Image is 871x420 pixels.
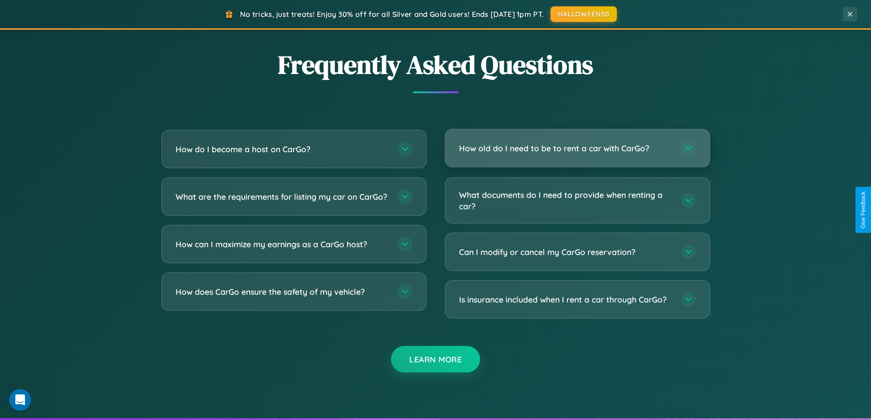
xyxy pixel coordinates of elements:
[459,189,672,212] h3: What documents do I need to provide when renting a car?
[161,47,710,82] h2: Frequently Asked Questions
[459,294,672,305] h3: Is insurance included when I rent a car through CarGo?
[176,191,389,202] h3: What are the requirements for listing my car on CarGo?
[459,143,672,154] h3: How old do I need to be to rent a car with CarGo?
[459,246,672,258] h3: Can I modify or cancel my CarGo reservation?
[176,144,389,155] h3: How do I become a host on CarGo?
[391,346,480,372] button: Learn More
[550,6,617,22] button: HALLOWEEN30
[860,191,866,229] div: Give Feedback
[240,10,544,19] span: No tricks, just treats! Enjoy 30% off for all Silver and Gold users! Ends [DATE] 1pm PT.
[176,239,389,250] h3: How can I maximize my earnings as a CarGo host?
[9,389,31,411] iframe: Intercom live chat
[176,286,389,298] h3: How does CarGo ensure the safety of my vehicle?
